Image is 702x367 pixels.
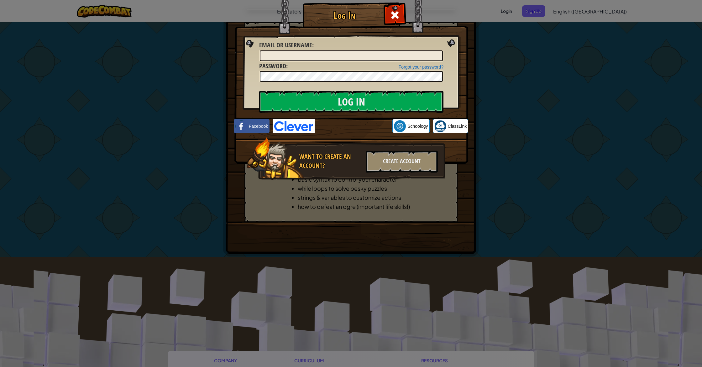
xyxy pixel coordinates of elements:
[259,91,443,113] input: Log In
[394,120,406,132] img: schoology.png
[304,10,384,21] h1: Log In
[259,62,288,71] label: :
[399,65,443,70] a: Forgot your password?
[299,152,362,170] div: Want to create an account?
[315,119,392,133] iframe: Sign in with Google Button
[259,41,314,50] label: :
[249,123,268,129] span: Facebook
[448,123,467,129] span: ClassLink
[366,151,438,173] div: Create Account
[235,120,247,132] img: facebook_small.png
[259,62,286,70] span: Password
[259,41,312,49] span: Email or Username
[434,120,446,132] img: classlink-logo-small.png
[407,123,428,129] span: Schoology
[273,119,315,133] img: clever-logo-blue.png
